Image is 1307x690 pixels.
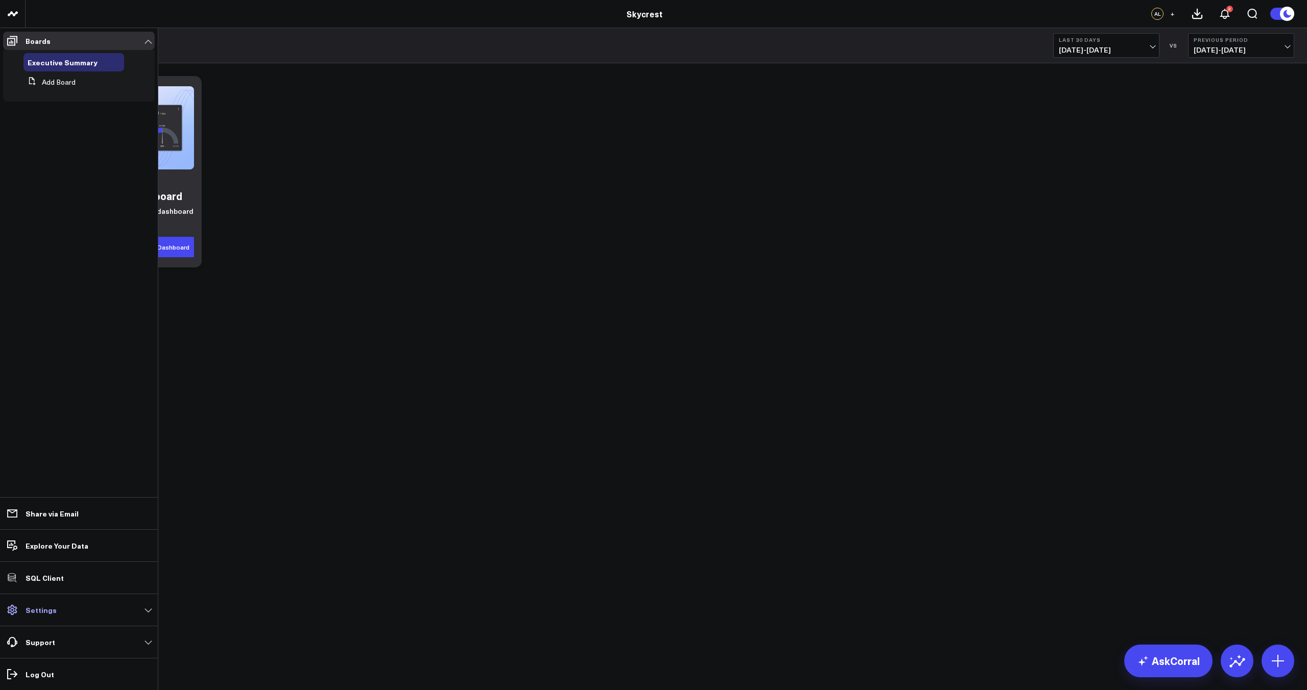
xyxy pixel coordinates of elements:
[1124,645,1213,677] a: AskCorral
[1194,46,1289,54] span: [DATE] - [DATE]
[123,237,194,257] button: Generate Dashboard
[26,541,88,550] p: Explore Your Data
[26,509,79,517] p: Share via Email
[1059,46,1154,54] span: [DATE] - [DATE]
[26,37,51,45] p: Boards
[1053,33,1159,58] button: Last 30 Days[DATE]-[DATE]
[28,57,98,67] span: Executive Summary
[626,8,663,19] a: Skycrest
[1170,10,1175,17] span: +
[28,58,98,66] a: Executive Summary
[1151,8,1164,20] div: AL
[1194,37,1289,43] b: Previous Period
[26,638,55,646] p: Support
[1059,37,1154,43] b: Last 30 Days
[23,73,76,91] button: Add Board
[1165,42,1183,48] div: VS
[26,670,54,678] p: Log Out
[3,569,155,587] a: SQL Client
[1188,33,1294,58] button: Previous Period[DATE]-[DATE]
[3,665,155,683] a: Log Out
[26,574,64,582] p: SQL Client
[26,606,57,614] p: Settings
[1166,8,1178,20] button: +
[1226,6,1233,12] div: 2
